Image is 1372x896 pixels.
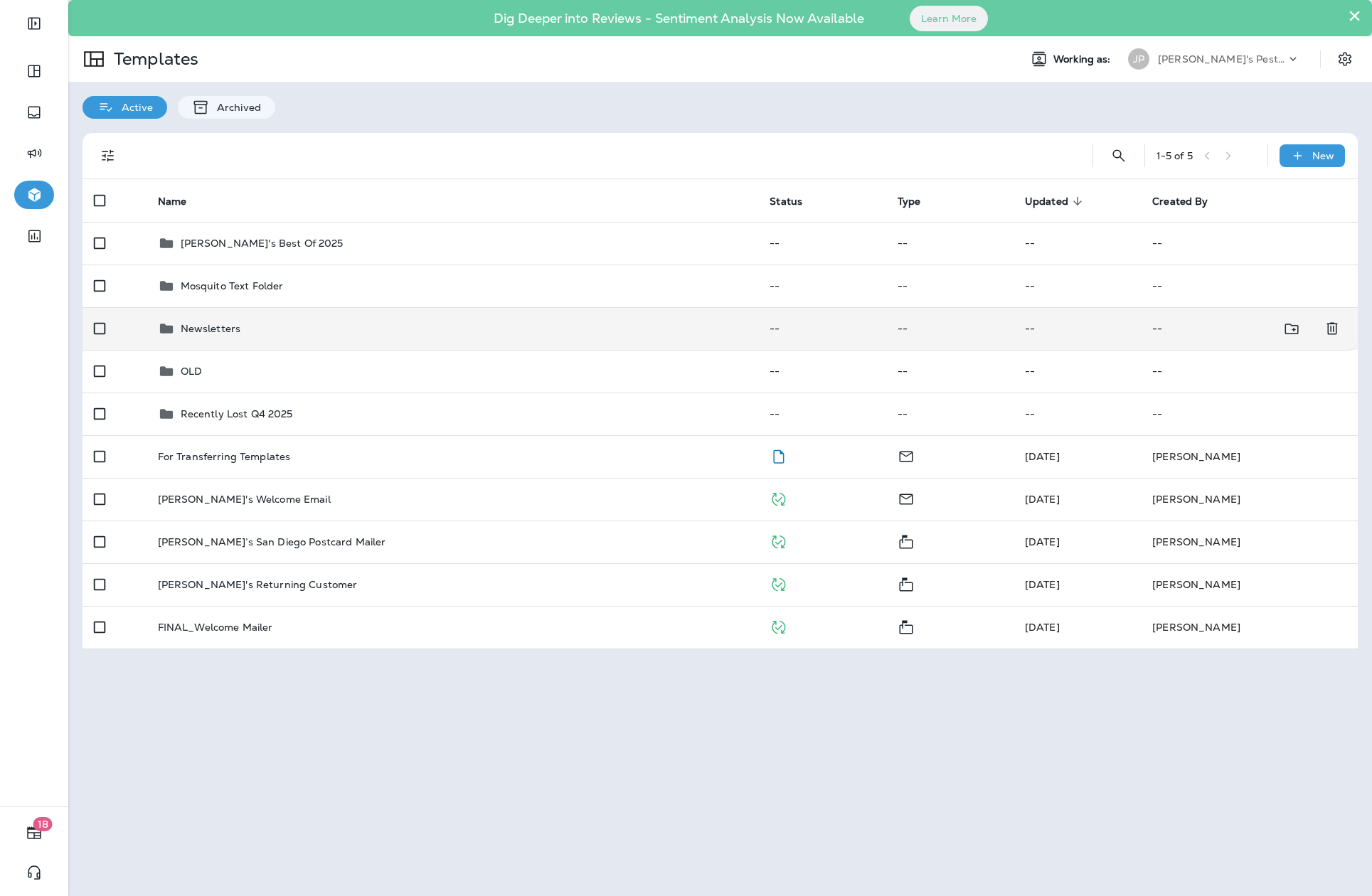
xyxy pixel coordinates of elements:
button: 18 [14,818,54,847]
button: Close [1348,4,1361,27]
td: -- [1014,222,1141,265]
p: New [1312,150,1334,161]
td: [PERSON_NAME] [1141,521,1358,563]
span: Published [770,534,787,547]
span: Status [770,196,802,208]
td: -- [886,393,1014,435]
div: JP [1128,48,1149,70]
td: -- [758,393,886,435]
button: Settings [1332,46,1358,72]
span: J-P Scoville [1025,621,1060,634]
span: 18 [33,817,53,831]
span: Shannon Davis [1025,450,1060,463]
td: [PERSON_NAME] [1141,435,1358,478]
p: For Transferring Templates [158,451,291,462]
span: Jason Munk [1025,578,1060,591]
td: -- [758,265,886,307]
span: Mailer [898,619,915,632]
span: Email [898,491,915,504]
td: -- [886,307,1014,350]
button: Search Templates [1105,142,1133,170]
span: Created By [1152,195,1226,208]
td: -- [1014,393,1141,435]
span: Jason Munk [1025,535,1060,548]
p: Mosquito Text Folder [181,280,284,292]
button: Filters [94,142,122,170]
p: [PERSON_NAME]'s Welcome Email [158,494,331,505]
td: -- [1141,393,1358,435]
td: -- [1141,350,1358,393]
p: Archived [210,102,261,113]
p: Newsletters [181,323,241,334]
p: Templates [108,48,198,70]
span: Status [770,195,821,208]
span: Published [770,491,787,504]
td: -- [1014,265,1141,307]
div: 1 - 5 of 5 [1156,150,1193,161]
td: -- [886,222,1014,265]
p: Recently Lost Q4 2025 [181,408,293,420]
p: Dig Deeper into Reviews - Sentiment Analysis Now Available [452,16,905,21]
td: -- [1141,307,1294,350]
p: [PERSON_NAME]’s San Diego Postcard Mailer [158,536,386,548]
td: -- [1141,222,1358,265]
td: -- [758,307,886,350]
td: -- [758,350,886,393]
p: [PERSON_NAME]'s Returning Customer [158,579,358,590]
span: Name [158,195,206,208]
button: Learn More [910,6,988,31]
td: -- [1141,265,1358,307]
span: Published [770,577,787,590]
p: [PERSON_NAME]'s Pest Control - [GEOGRAPHIC_DATA] [1158,53,1286,65]
p: Active [115,102,153,113]
td: [PERSON_NAME] [1141,563,1358,606]
button: Delete [1318,314,1346,343]
span: Working as: [1053,53,1114,65]
td: -- [886,350,1014,393]
span: Draft [770,449,787,462]
button: Move to folder [1277,314,1307,343]
td: [PERSON_NAME] [1141,606,1358,649]
button: Expand Sidebar [14,9,54,38]
td: -- [886,265,1014,307]
span: Type [898,196,921,208]
p: FINAL_Welcome Mailer [158,622,273,633]
span: J-P Scoville [1025,493,1060,506]
span: Mailer [898,577,915,590]
td: -- [1014,307,1141,350]
p: OLD [181,366,202,377]
span: Updated [1025,196,1068,208]
p: [PERSON_NAME]'s Best Of 2025 [181,238,344,249]
td: -- [758,222,886,265]
span: Email [898,449,915,462]
span: Type [898,195,940,208]
span: Updated [1025,195,1087,208]
td: -- [1014,350,1141,393]
span: Published [770,619,787,632]
span: Mailer [898,534,915,547]
td: [PERSON_NAME] [1141,478,1358,521]
span: Created By [1152,196,1208,208]
span: Name [158,196,187,208]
